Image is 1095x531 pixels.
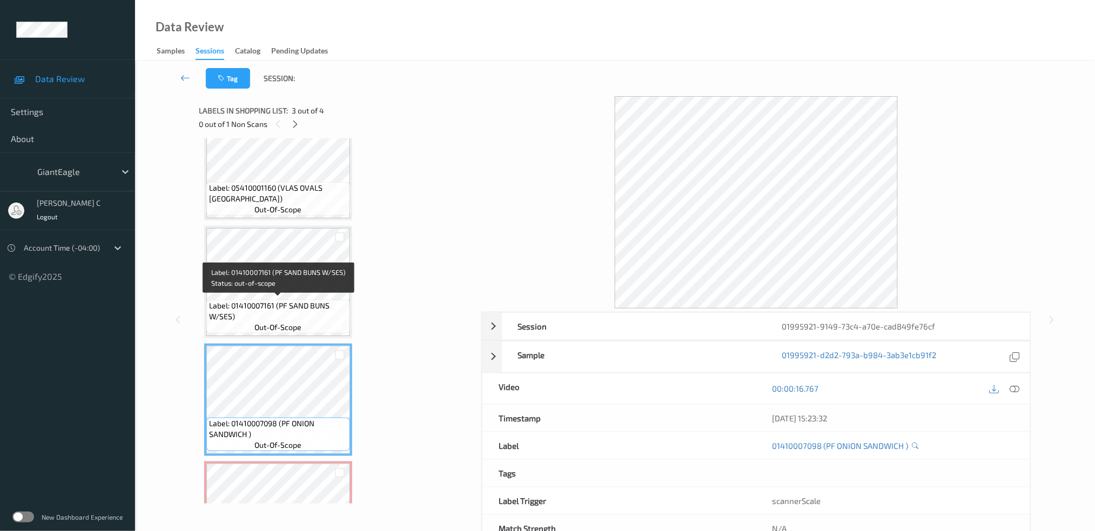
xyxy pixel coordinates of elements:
[235,45,260,59] div: Catalog
[482,460,756,487] div: Tags
[292,105,324,116] span: 3 out of 4
[772,383,819,394] a: 00:00:16.767
[482,432,756,459] div: Label
[196,45,224,60] div: Sessions
[482,373,756,404] div: Video
[209,300,347,322] span: Label: 01410007161 (PF SAND BUNS W/SES)
[482,487,756,514] div: Label Trigger
[264,73,295,84] span: Session:
[235,44,271,59] a: Catalog
[196,44,235,60] a: Sessions
[502,341,766,372] div: Sample
[271,45,328,59] div: Pending Updates
[502,313,766,340] div: Session
[199,105,288,116] span: Labels in shopping list:
[766,313,1030,340] div: 01995921-9149-73c4-a70e-cad849fe76cf
[209,418,347,440] span: Label: 01410007098 (PF ONION SANDWICH )
[255,440,302,451] span: out-of-scope
[199,117,474,131] div: 0 out of 1 Non Scans
[255,204,302,215] span: out-of-scope
[157,45,185,59] div: Samples
[756,487,1030,514] div: scannerScale
[482,312,1031,340] div: Session01995921-9149-73c4-a70e-cad849fe76cf
[482,405,756,432] div: Timestamp
[206,68,250,89] button: Tag
[209,183,347,204] span: Label: 05410001160 (VLAS OVALS [GEOGRAPHIC_DATA])
[782,349,937,364] a: 01995921-d2d2-793a-b984-3ab3e1cb91f2
[271,44,339,59] a: Pending Updates
[482,341,1031,373] div: Sample01995921-d2d2-793a-b984-3ab3e1cb91f2
[772,440,909,451] a: 01410007098 (PF ONION SANDWICH )
[157,44,196,59] a: Samples
[156,22,224,32] div: Data Review
[255,322,302,333] span: out-of-scope
[772,413,1014,424] div: [DATE] 15:23:32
